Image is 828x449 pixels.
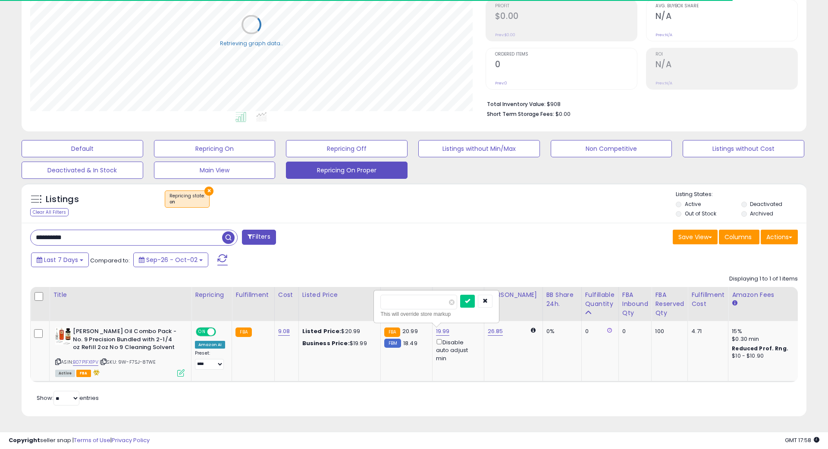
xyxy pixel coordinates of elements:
[683,140,804,157] button: Listings without Cost
[133,253,208,267] button: Sep-26 - Oct-02
[487,98,791,109] li: $908
[732,290,806,299] div: Amazon Fees
[622,327,645,335] div: 0
[750,210,773,217] label: Archived
[676,190,806,199] p: Listing States:
[729,275,798,283] div: Displaying 1 to 1 of 1 items
[655,11,797,23] h2: N/A
[555,110,571,118] span: $0.00
[495,81,507,86] small: Prev: 0
[235,290,270,299] div: Fulfillment
[215,328,229,336] span: OFF
[732,299,737,307] small: Amazon Fees.
[724,233,752,241] span: Columns
[286,140,408,157] button: Repricing Off
[622,290,648,318] div: FBA inbound Qty
[302,340,374,347] div: $19.99
[418,140,540,157] button: Listings without Min/Max
[585,290,615,309] div: Fulfillable Quantity
[55,327,185,376] div: ASIN:
[402,327,418,335] span: 20.99
[91,369,100,375] i: hazardous material
[546,290,578,309] div: BB Share 24h.
[169,199,205,205] div: on
[302,327,374,335] div: $20.99
[685,210,716,217] label: Out of Stock
[73,327,178,354] b: [PERSON_NAME] Oil Combo Pack - No. 9 Precision Bundled with 2-1/4 oz Refill 2oz No 9 Cleaning Sol...
[655,327,681,335] div: 100
[691,327,721,335] div: 4.71
[732,352,803,360] div: $10 - $10.90
[732,335,803,343] div: $0.30 min
[197,328,207,336] span: ON
[90,256,130,265] span: Compared to:
[195,341,225,349] div: Amazon AI
[487,110,554,118] b: Short Term Storage Fees:
[22,162,143,179] button: Deactivated & In Stock
[53,290,188,299] div: Title
[112,436,150,444] a: Privacy Policy
[73,359,98,366] a: B07P1FX1PV
[719,230,759,244] button: Columns
[436,327,450,336] a: 19.99
[195,350,225,370] div: Preset:
[495,4,637,9] span: Profit
[655,32,672,37] small: Prev: N/A
[732,327,803,335] div: 15%
[732,345,788,352] b: Reduced Prof. Rng.
[76,370,91,377] span: FBA
[169,193,205,206] span: Repricing state :
[655,81,672,86] small: Prev: N/A
[488,290,539,299] div: [PERSON_NAME]
[278,327,290,336] a: 9.08
[551,140,672,157] button: Non Competitive
[55,327,71,345] img: 41ePH8UK7OL._SL40_.jpg
[487,100,546,108] b: Total Inventory Value:
[495,32,515,37] small: Prev: $0.00
[74,436,110,444] a: Terms of Use
[384,339,401,348] small: FBM
[495,52,637,57] span: Ordered Items
[37,394,99,402] span: Show: entries
[655,290,684,318] div: FBA Reserved Qty
[302,327,342,335] b: Listed Price:
[9,436,40,444] strong: Copyright
[761,230,798,244] button: Actions
[100,359,156,365] span: | SKU: 9W-F7SJ-8TWE
[685,200,701,208] label: Active
[31,253,89,267] button: Last 7 Days
[154,162,276,179] button: Main View
[286,162,408,179] button: Repricing On Proper
[546,327,575,335] div: 0%
[235,327,251,337] small: FBA
[44,256,78,264] span: Last 7 Days
[30,208,69,216] div: Clear All Filters
[436,337,477,362] div: Disable auto adjust min
[384,327,400,337] small: FBA
[204,187,213,196] button: ×
[785,436,819,444] span: 2025-10-10 17:58 GMT
[380,310,492,318] div: This will override store markup
[655,59,797,71] h2: N/A
[154,140,276,157] button: Repricing On
[495,11,637,23] h2: $0.00
[750,200,782,208] label: Deactivated
[403,339,417,347] span: 18.49
[46,193,79,206] h5: Listings
[278,290,295,299] div: Cost
[220,39,283,47] div: Retrieving graph data..
[488,327,503,336] a: 26.85
[495,59,637,71] h2: 0
[655,4,797,9] span: Avg. Buybox Share
[655,52,797,57] span: ROI
[146,256,198,264] span: Sep-26 - Oct-02
[302,290,377,299] div: Listed Price
[55,370,75,377] span: All listings currently available for purchase on Amazon
[22,140,143,157] button: Default
[691,290,724,309] div: Fulfillment Cost
[9,437,150,445] div: seller snap | |
[242,230,276,245] button: Filters
[673,230,718,244] button: Save View
[195,290,228,299] div: Repricing
[302,339,350,347] b: Business Price:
